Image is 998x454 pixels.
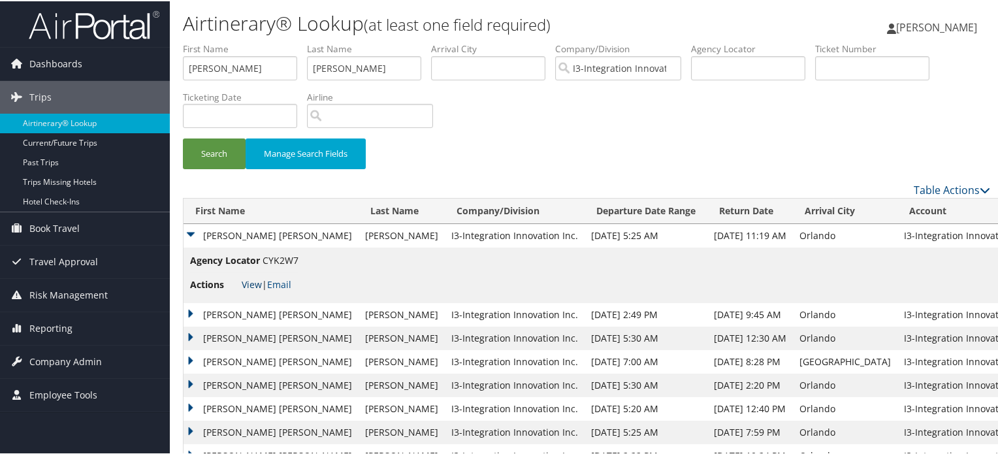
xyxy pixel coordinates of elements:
td: [PERSON_NAME] [PERSON_NAME] [184,349,359,372]
td: [DATE] 8:28 PM [707,349,793,372]
td: [PERSON_NAME] [PERSON_NAME] [184,325,359,349]
th: First Name: activate to sort column ascending [184,197,359,223]
td: Orlando [793,396,897,419]
button: Manage Search Fields [246,137,366,168]
span: Actions [190,276,239,291]
td: [PERSON_NAME] [359,396,445,419]
td: [PERSON_NAME] [PERSON_NAME] [184,223,359,246]
label: Ticketing Date [183,89,307,103]
td: [PERSON_NAME] [PERSON_NAME] [184,302,359,325]
span: Company Admin [29,344,102,377]
th: Arrival City: activate to sort column ascending [793,197,897,223]
a: Email [267,277,291,289]
td: Orlando [793,223,897,246]
h1: Airtinerary® Lookup [183,8,721,36]
td: [PERSON_NAME] [359,223,445,246]
span: Reporting [29,311,72,344]
td: [DATE] 5:25 AM [585,223,707,246]
button: Search [183,137,246,168]
td: [DATE] 12:40 PM [707,396,793,419]
span: Book Travel [29,211,80,244]
span: CYK2W7 [263,253,298,265]
a: Table Actions [914,182,990,196]
span: Dashboards [29,46,82,79]
label: Company/Division [555,41,691,54]
img: airportal-logo.png [29,8,159,39]
td: [PERSON_NAME] [359,419,445,443]
td: [PERSON_NAME] [359,349,445,372]
td: [PERSON_NAME] [PERSON_NAME] [184,396,359,419]
td: [DATE] 2:49 PM [585,302,707,325]
td: [PERSON_NAME] [359,302,445,325]
label: Arrival City [431,41,555,54]
td: Orlando [793,419,897,443]
td: Orlando [793,372,897,396]
th: Last Name: activate to sort column ascending [359,197,445,223]
td: [DATE] 9:45 AM [707,302,793,325]
th: Return Date: activate to sort column ascending [707,197,793,223]
td: [DATE] 5:30 AM [585,372,707,396]
th: Company/Division [445,197,585,223]
td: [DATE] 5:25 AM [585,419,707,443]
small: (at least one field required) [364,12,551,34]
label: Agency Locator [691,41,815,54]
td: [PERSON_NAME] [PERSON_NAME] [184,419,359,443]
td: [PERSON_NAME] [PERSON_NAME] [184,372,359,396]
span: Risk Management [29,278,108,310]
label: Last Name [307,41,431,54]
td: [DATE] 7:59 PM [707,419,793,443]
td: [DATE] 2:20 PM [707,372,793,396]
span: [PERSON_NAME] [896,19,977,33]
td: I3-Integration Innovation Inc. [445,223,585,246]
span: Travel Approval [29,244,98,277]
span: Agency Locator [190,252,260,267]
a: View [242,277,262,289]
a: [PERSON_NAME] [887,7,990,46]
label: First Name [183,41,307,54]
td: Orlando [793,325,897,349]
td: [DATE] 7:00 AM [585,349,707,372]
td: I3-Integration Innovation Inc. [445,396,585,419]
th: Departure Date Range: activate to sort column ascending [585,197,707,223]
td: [DATE] 11:19 AM [707,223,793,246]
span: Trips [29,80,52,112]
span: Employee Tools [29,378,97,410]
td: [DATE] 5:30 AM [585,325,707,349]
td: Orlando [793,302,897,325]
td: I3-Integration Innovation Inc. [445,325,585,349]
td: I3-Integration Innovation Inc. [445,419,585,443]
td: [DATE] 12:30 AM [707,325,793,349]
label: Ticket Number [815,41,939,54]
td: [PERSON_NAME] [359,325,445,349]
label: Airline [307,89,443,103]
td: I3-Integration Innovation Inc. [445,349,585,372]
td: [PERSON_NAME] [359,372,445,396]
td: I3-Integration Innovation Inc. [445,302,585,325]
td: [GEOGRAPHIC_DATA] [793,349,897,372]
td: I3-Integration Innovation Inc. [445,372,585,396]
td: [DATE] 5:20 AM [585,396,707,419]
span: | [242,277,291,289]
